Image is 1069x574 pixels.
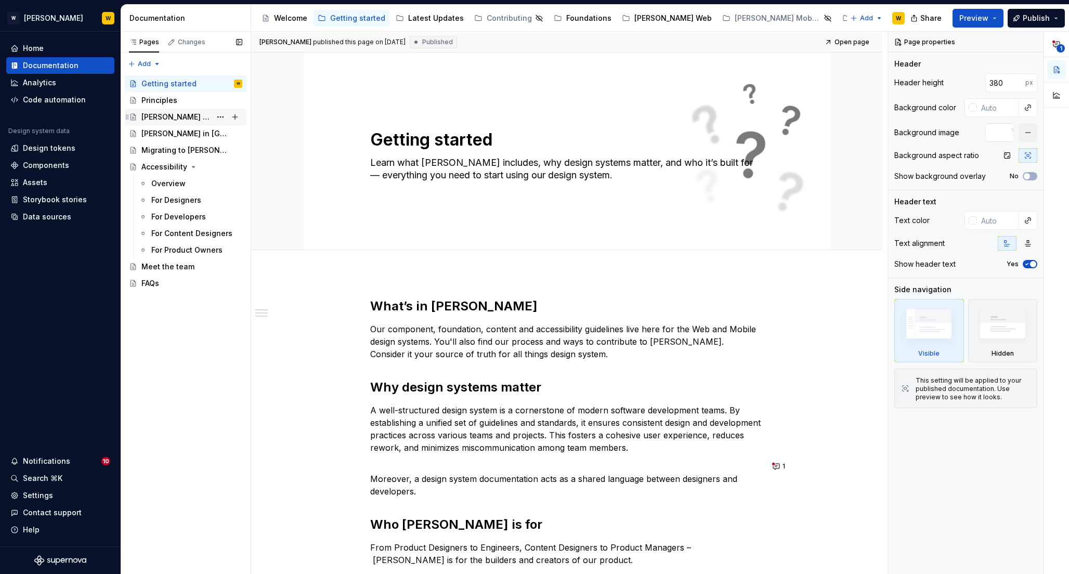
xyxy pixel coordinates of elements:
[735,13,820,23] div: [PERSON_NAME] Mobile
[894,259,956,269] div: Show header text
[6,487,114,504] a: Settings
[125,275,246,292] a: FAQs
[141,162,187,172] div: Accessibility
[151,245,223,255] div: For Product Owners
[125,142,246,159] a: Migrating to [PERSON_NAME]
[125,75,246,92] a: Getting startedW
[916,376,1031,401] div: This setting will be applied to your published documentation. Use preview to see how it looks.
[1057,44,1065,53] span: 1
[977,211,1019,230] input: Auto
[135,192,246,208] a: For Designers
[237,79,240,89] div: W
[6,140,114,156] a: Design tokens
[141,278,159,289] div: FAQs
[835,38,869,46] span: Open page
[24,13,83,23] div: [PERSON_NAME]
[178,38,205,46] div: Changes
[106,14,111,22] div: W
[894,59,921,69] div: Header
[1010,172,1019,180] label: No
[894,197,936,207] div: Header text
[894,215,930,226] div: Text color
[125,75,246,292] div: Page tree
[23,177,47,188] div: Assets
[313,38,406,46] div: published this page on [DATE]
[896,14,901,22] div: W
[920,13,942,23] span: Share
[860,14,873,22] span: Add
[918,349,940,358] div: Visible
[1025,79,1033,87] p: px
[141,262,194,272] div: Meet the team
[6,74,114,91] a: Analytics
[1008,9,1065,28] button: Publish
[34,555,86,566] svg: Supernova Logo
[151,195,201,205] div: For Designers
[129,13,246,23] div: Documentation
[151,178,186,189] div: Overview
[274,13,307,23] div: Welcome
[370,541,763,566] p: From Product Designers to Engineers, Content Designers to Product Managers – [PERSON_NAME] is for...
[838,10,889,27] a: UI Kit
[370,298,538,314] strong: What’s in [PERSON_NAME]
[125,109,246,125] a: [PERSON_NAME] in Code
[6,470,114,487] button: Search ⌘K
[23,160,69,171] div: Components
[618,10,716,27] a: [PERSON_NAME] Web
[23,456,70,466] div: Notifications
[125,258,246,275] a: Meet the team
[259,38,311,46] span: [PERSON_NAME]
[141,112,211,122] div: [PERSON_NAME] in Code
[125,159,246,175] a: Accessibility
[23,143,75,153] div: Design tokens
[953,9,1003,28] button: Preview
[422,38,453,46] span: Published
[23,60,79,71] div: Documentation
[770,459,790,474] button: 1
[23,212,71,222] div: Data sources
[370,380,541,395] strong: Why design systems matter
[129,38,159,46] div: Pages
[23,95,86,105] div: Code automation
[894,77,944,88] div: Header height
[6,191,114,208] a: Storybook stories
[985,73,1025,92] input: Auto
[894,127,959,138] div: Background image
[905,9,948,28] button: Share
[392,10,468,27] a: Latest Updates
[135,175,246,192] a: Overview
[847,11,886,25] button: Add
[6,157,114,174] a: Components
[566,13,611,23] div: Foundations
[8,127,70,135] div: Design system data
[370,404,763,454] p: A well-structured design system is a cornerstone of modern software development teams. By establi...
[487,13,532,23] div: Contributing
[23,490,53,501] div: Settings
[894,284,951,295] div: Side navigation
[783,462,785,471] span: 1
[135,225,246,242] a: For Content Designers
[370,323,763,360] p: Our component, foundation, content and accessibility guidelines live here for the Web and Mobile ...
[977,98,1019,117] input: Auto
[6,40,114,57] a: Home
[894,238,945,249] div: Text alignment
[330,13,385,23] div: Getting started
[6,92,114,108] a: Code automation
[314,10,389,27] a: Getting started
[6,521,114,538] button: Help
[101,457,110,465] span: 10
[959,13,988,23] span: Preview
[718,10,836,27] a: [PERSON_NAME] Mobile
[257,10,311,27] a: Welcome
[894,171,986,181] div: Show background overlay
[23,43,44,54] div: Home
[470,10,547,27] a: Contributing
[23,507,82,518] div: Contact support
[7,12,20,24] div: W
[894,150,979,161] div: Background aspect ratio
[894,102,956,113] div: Background color
[125,125,246,142] a: [PERSON_NAME] in [GEOGRAPHIC_DATA]
[368,154,761,184] textarea: Learn what [PERSON_NAME] includes, why design systems matter, and who it’s built for — everything...
[894,299,964,362] div: Visible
